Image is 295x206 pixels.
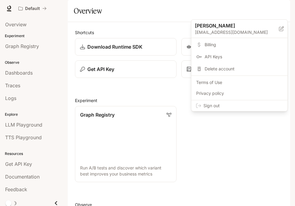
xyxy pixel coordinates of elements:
span: Delete account [205,66,283,72]
span: Terms of Use [196,79,283,85]
span: API Keys [205,54,283,60]
div: Sign out [191,100,287,111]
p: [EMAIL_ADDRESS][DOMAIN_NAME] [195,29,279,35]
a: Terms of Use [193,77,286,88]
span: Privacy policy [196,90,283,96]
span: Sign out [203,103,283,109]
p: [PERSON_NAME] [195,22,269,29]
span: Billing [205,42,283,48]
a: API Keys [193,51,286,62]
a: Privacy policy [193,88,286,99]
div: [PERSON_NAME][EMAIL_ADDRESS][DOMAIN_NAME] [191,20,287,38]
div: Delete account [193,63,286,74]
a: Billing [193,39,286,50]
